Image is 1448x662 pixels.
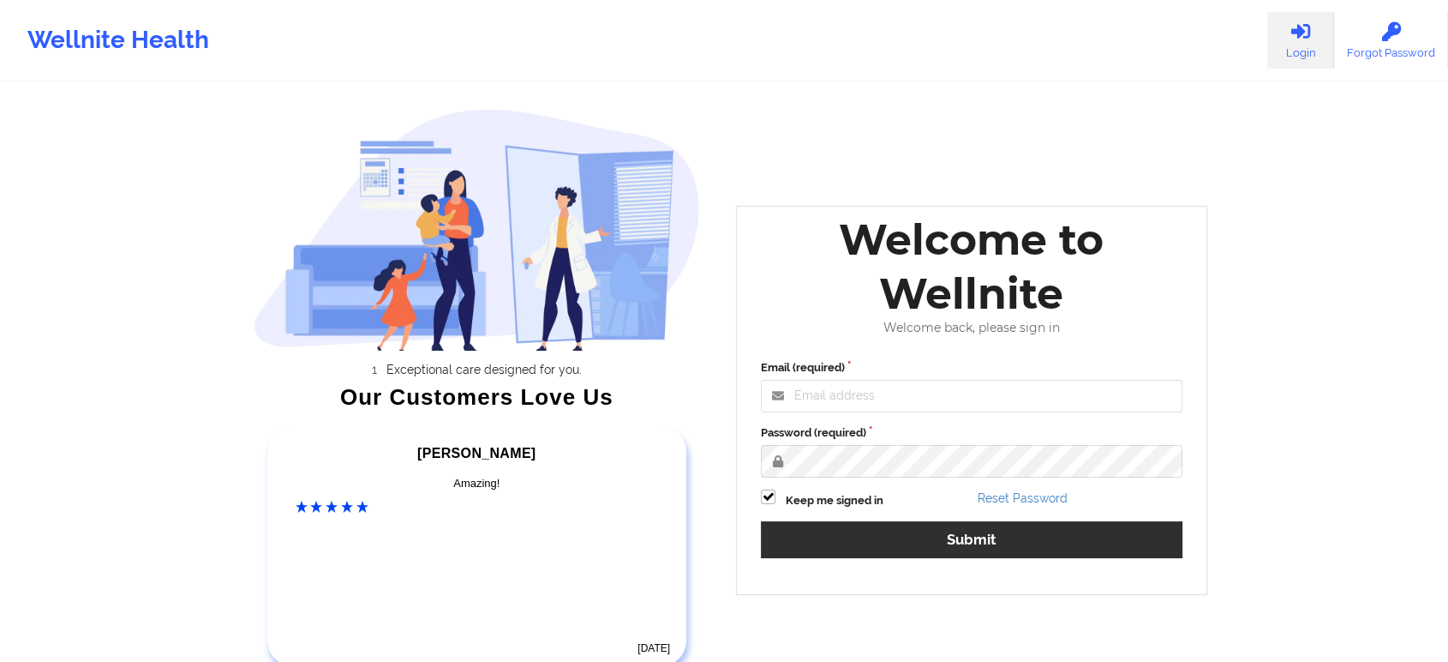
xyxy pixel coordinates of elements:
[268,363,700,376] li: Exceptional care designed for you.
[1334,12,1448,69] a: Forgot Password
[637,642,670,654] time: [DATE]
[1267,12,1334,69] a: Login
[254,108,701,351] img: wellnite-auth-hero_200.c722682e.png
[786,492,883,509] label: Keep me signed in
[296,475,659,492] div: Amazing!
[749,213,1194,321] div: Welcome to Wellnite
[749,321,1194,335] div: Welcome back, please sign in
[417,446,536,460] span: [PERSON_NAME]
[761,424,1182,442] label: Password (required)
[978,491,1068,505] a: Reset Password
[761,521,1182,558] button: Submit
[761,380,1182,412] input: Email address
[254,388,701,406] div: Our Customers Love Us
[761,359,1182,376] label: Email (required)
